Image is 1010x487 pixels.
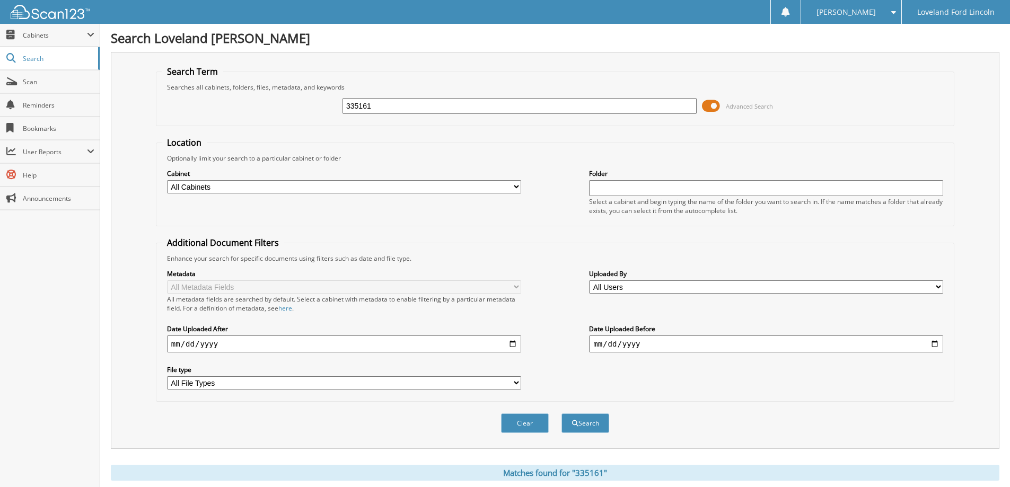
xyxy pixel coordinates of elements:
[589,324,943,333] label: Date Uploaded Before
[589,269,943,278] label: Uploaded By
[501,413,549,433] button: Clear
[23,54,93,63] span: Search
[162,83,948,92] div: Searches all cabinets, folders, files, metadata, and keywords
[278,304,292,313] a: here
[561,413,609,433] button: Search
[167,169,521,178] label: Cabinet
[726,102,773,110] span: Advanced Search
[111,465,999,481] div: Matches found for "335161"
[11,5,90,19] img: scan123-logo-white.svg
[167,335,521,352] input: start
[23,147,87,156] span: User Reports
[589,335,943,352] input: end
[162,237,284,249] legend: Additional Document Filters
[162,66,223,77] legend: Search Term
[23,77,94,86] span: Scan
[162,137,207,148] legend: Location
[111,29,999,47] h1: Search Loveland [PERSON_NAME]
[23,194,94,203] span: Announcements
[167,269,521,278] label: Metadata
[917,9,995,15] span: Loveland Ford Lincoln
[589,169,943,178] label: Folder
[162,254,948,263] div: Enhance your search for specific documents using filters such as date and file type.
[23,101,94,110] span: Reminders
[167,365,521,374] label: File type
[23,31,87,40] span: Cabinets
[167,324,521,333] label: Date Uploaded After
[589,197,943,215] div: Select a cabinet and begin typing the name of the folder you want to search in. If the name match...
[816,9,876,15] span: [PERSON_NAME]
[167,295,521,313] div: All metadata fields are searched by default. Select a cabinet with metadata to enable filtering b...
[23,171,94,180] span: Help
[23,124,94,133] span: Bookmarks
[162,154,948,163] div: Optionally limit your search to a particular cabinet or folder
